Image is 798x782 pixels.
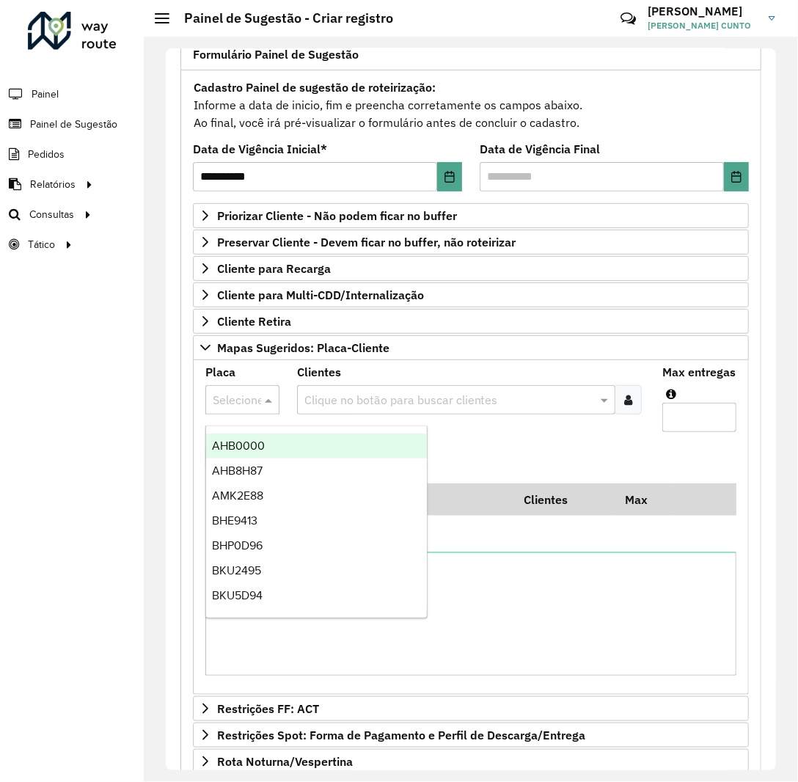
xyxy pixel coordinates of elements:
[193,309,749,334] a: Cliente Retira
[217,263,331,274] span: Cliente para Recarga
[193,203,749,228] a: Priorizar Cliente - Não podem ficar no buffer
[169,10,393,26] h2: Painel de Sugestão - Criar registro
[217,756,353,767] span: Rota Noturna/Vespertina
[193,48,359,60] span: Formulário Painel de Sugestão
[217,729,585,741] span: Restrições Spot: Forma de Pagamento e Perfil de Descarga/Entrega
[30,177,76,192] span: Relatórios
[662,363,736,381] label: Max entregas
[217,315,291,327] span: Cliente Retira
[193,749,749,774] a: Rota Noturna/Vespertina
[212,589,263,602] span: BKU5D94
[30,117,117,132] span: Painel de Sugestão
[612,3,644,34] a: Contato Rápido
[194,80,436,95] strong: Cadastro Painel de sugestão de roteirização:
[648,4,758,18] h3: [PERSON_NAME]
[480,140,600,158] label: Data de Vigência Final
[724,162,749,191] button: Choose Date
[32,87,59,102] span: Painel
[217,342,389,354] span: Mapas Sugeridos: Placa-Cliente
[212,439,265,452] span: AHB0000
[212,564,261,577] span: BKU2495
[29,207,74,222] span: Consultas
[193,256,749,281] a: Cliente para Recarga
[217,703,319,715] span: Restrições FF: ACT
[193,335,749,360] a: Mapas Sugeridos: Placa-Cliente
[212,489,263,502] span: AMK2E88
[212,539,263,552] span: BHP0D96
[193,230,749,255] a: Preservar Cliente - Devem ficar no buffer, não roteirizar
[437,162,462,191] button: Choose Date
[217,289,424,301] span: Cliente para Multi-CDD/Internalização
[212,514,257,527] span: BHE9413
[615,483,674,515] th: Max
[297,363,341,381] label: Clientes
[648,19,758,32] span: [PERSON_NAME] CUNTO
[205,425,427,618] ng-dropdown-panel: Options list
[217,236,516,248] span: Preservar Cliente - Devem ficar no buffer, não roteirizar
[205,363,235,381] label: Placa
[193,723,749,748] a: Restrições Spot: Forma de Pagamento e Perfil de Descarga/Entrega
[28,237,55,252] span: Tático
[193,282,749,307] a: Cliente para Multi-CDD/Internalização
[212,464,263,477] span: AHB8H87
[193,360,749,695] div: Mapas Sugeridos: Placa-Cliente
[193,78,749,132] div: Informe a data de inicio, fim e preencha corretamente os campos abaixo. Ao final, você irá pré-vi...
[666,388,676,400] em: Máximo de clientes que serão colocados na mesma rota com os clientes informados
[193,140,327,158] label: Data de Vigência Inicial
[28,147,65,162] span: Pedidos
[514,483,615,515] th: Clientes
[193,696,749,721] a: Restrições FF: ACT
[217,210,457,222] span: Priorizar Cliente - Não podem ficar no buffer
